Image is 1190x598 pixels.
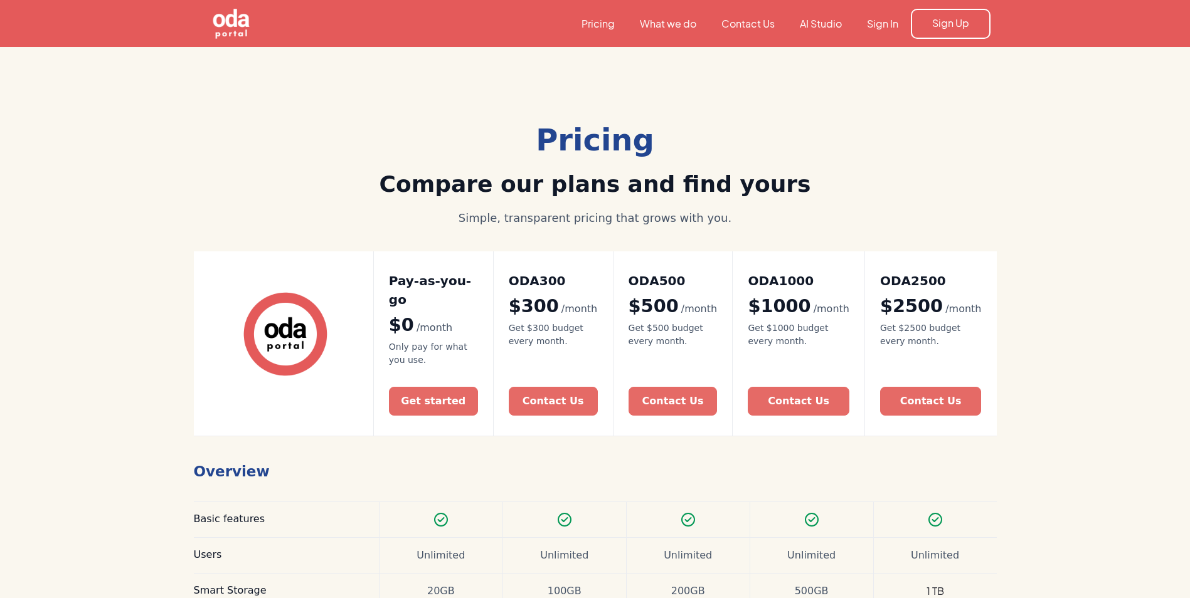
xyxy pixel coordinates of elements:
[911,548,959,563] div: Unlimited
[814,303,849,315] span: /month
[880,271,982,290] h2: ODA2500
[945,303,981,315] span: /month
[389,271,478,309] h2: Pay-as-you-go
[642,394,704,409] div: Contact Us
[880,295,982,317] div: $2500
[748,322,849,348] div: Get $1000 budget every month.
[911,9,991,39] a: Sign Up
[194,584,364,597] div: Smart Storage
[509,322,598,348] div: Get $300 budget every month.
[389,314,478,336] div: $0
[523,394,584,409] div: Contact Us
[709,17,787,31] a: Contact Us
[932,16,969,30] div: Sign Up
[354,209,836,226] div: Simple, transparent pricing that grows with you.
[569,17,627,31] a: Pricing
[880,387,982,416] a: Contact Us
[417,322,452,333] span: /month
[540,548,588,563] div: Unlimited
[561,303,597,315] span: /month
[200,8,319,40] a: home
[417,548,465,563] div: Unlimited
[768,394,829,409] div: Contact Us
[629,387,718,416] a: Contact Us
[194,548,364,562] div: Users
[509,295,598,317] div: $300
[900,394,962,409] div: Contact Us
[748,387,849,416] a: Contact Us
[664,548,712,563] div: Unlimited
[629,322,718,348] div: Get $500 budget every month.
[509,387,598,416] a: Contact Us
[194,512,364,526] div: Basic features
[401,394,465,409] div: Get started
[748,295,849,317] div: $1000
[389,387,478,416] a: Get started
[681,303,717,315] span: /month
[194,451,997,485] h1: Overview
[509,271,598,290] h2: ODA300
[389,340,478,367] div: Only pay for what you use.
[787,548,836,563] div: Unlimited
[787,17,854,31] a: AI Studio
[880,322,982,348] div: Get $2500 budget every month.
[354,117,836,162] div: Pricing
[854,17,911,31] a: Sign In
[629,271,718,290] h2: ODA500
[748,271,849,290] h2: ODA1000
[354,170,836,199] h2: Compare our plans and find yours
[627,17,709,31] a: What we do
[629,295,718,317] div: $500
